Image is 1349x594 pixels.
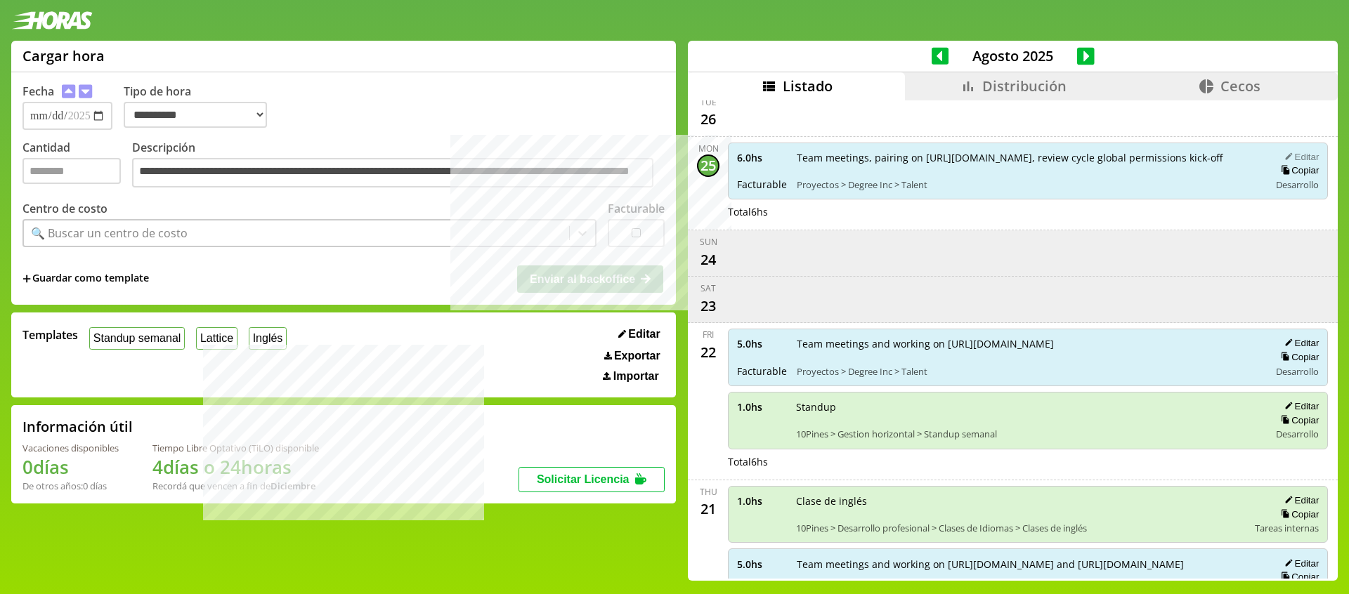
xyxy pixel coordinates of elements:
[1276,365,1319,378] span: Desarrollo
[519,467,665,492] button: Solicitar Licencia
[697,294,719,317] div: 23
[737,151,787,164] span: 6.0 hs
[614,350,660,362] span: Exportar
[737,364,787,378] span: Facturable
[1277,414,1319,426] button: Copiar
[796,522,1245,534] span: 10Pines > Desarrollo profesional > Clases de Idiomas > Clases de inglés
[728,205,1328,218] div: Total 6 hs
[737,494,786,508] span: 1.0 hs
[22,158,121,184] input: Cantidad
[796,400,1260,414] span: Standup
[124,102,267,128] select: Tipo de hora
[1277,351,1319,363] button: Copiar
[22,417,133,436] h2: Información útil
[949,46,1077,65] span: Agosto 2025
[628,328,660,341] span: Editar
[697,154,719,177] div: 25
[132,158,653,187] textarea: Descripción
[1255,522,1319,534] span: Tareas internas
[700,96,717,108] div: Tue
[700,236,717,248] div: Sun
[22,271,149,286] span: +Guardar como template
[22,201,107,216] label: Centro de costo
[697,341,719,363] div: 22
[22,454,119,480] h1: 0 días
[797,365,1260,378] span: Proyectos > Degree Inc > Talent
[797,337,1260,350] span: Team meetings and working on [URL][DOMAIN_NAME]
[22,480,119,492] div: De otros años: 0 días
[31,225,188,241] div: 🔍 Buscar un centro de costo
[697,498,719,520] div: 21
[1280,557,1319,569] button: Editar
[132,140,665,191] label: Descripción
[537,473,630,485] span: Solicitar Licencia
[1280,151,1319,163] button: Editar
[1276,428,1319,440] span: Desarrollo
[688,100,1338,579] div: scrollable content
[22,442,119,454] div: Vacaciones disponibles
[196,327,237,349] button: Lattice
[22,140,132,191] label: Cantidad
[1280,494,1319,506] button: Editar
[1280,337,1319,349] button: Editar
[1276,178,1319,191] span: Desarrollo
[700,282,716,294] div: Sat
[697,248,719,270] div: 24
[614,327,665,341] button: Editar
[783,77,833,95] span: Listado
[703,329,714,341] div: Fri
[737,337,787,350] span: 5.0 hs
[796,494,1245,508] span: Clase de inglés
[737,557,787,571] span: 5.0 hs
[11,11,93,29] img: logotipo
[249,327,287,349] button: Inglés
[89,327,185,349] button: Standup semanal
[600,349,665,363] button: Exportar
[700,486,717,498] div: Thu
[728,455,1328,468] div: Total 6 hs
[22,84,54,99] label: Fecha
[613,370,659,383] span: Importar
[152,480,319,492] div: Recordá que vencen a fin de
[797,151,1260,164] span: Team meetings, pairing on [URL][DOMAIN_NAME], review cycle global permissions kick-off
[271,480,315,492] b: Diciembre
[22,327,78,343] span: Templates
[737,400,786,414] span: 1.0 hs
[22,271,31,286] span: +
[982,77,1067,95] span: Distribución
[1277,164,1319,176] button: Copiar
[608,201,665,216] label: Facturable
[698,143,719,154] div: Mon
[1277,508,1319,520] button: Copiar
[152,442,319,454] div: Tiempo Libre Optativo (TiLO) disponible
[1280,400,1319,412] button: Editar
[1220,77,1260,95] span: Cecos
[797,557,1260,571] span: Team meetings and working on [URL][DOMAIN_NAME] and [URL][DOMAIN_NAME]
[797,178,1260,191] span: Proyectos > Degree Inc > Talent
[796,428,1260,440] span: 10Pines > Gestion horizontal > Standup semanal
[1277,571,1319,583] button: Copiar
[697,108,719,131] div: 26
[152,454,319,480] h1: 4 días o 24 horas
[124,84,278,130] label: Tipo de hora
[737,178,787,191] span: Facturable
[22,46,105,65] h1: Cargar hora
